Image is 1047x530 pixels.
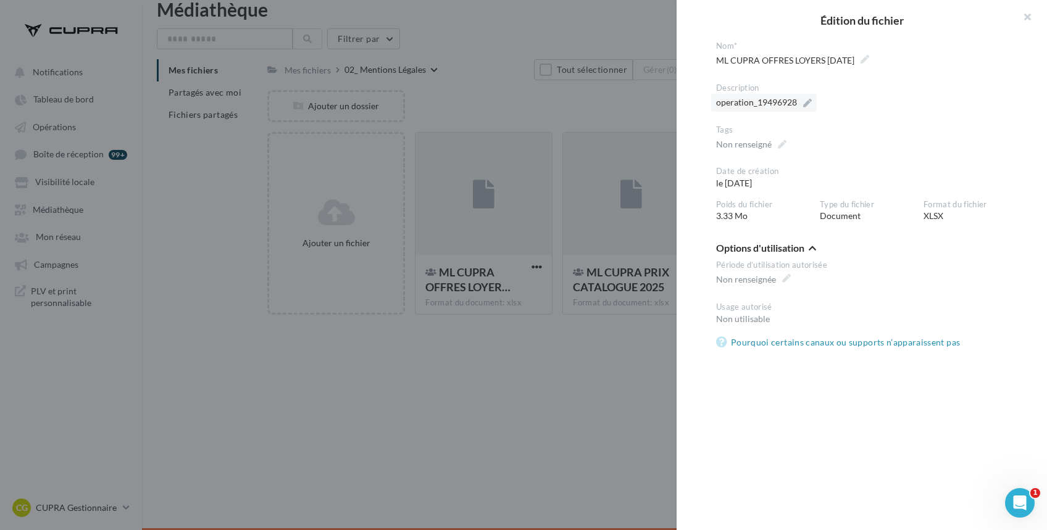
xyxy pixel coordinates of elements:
[716,260,1017,271] div: Période d’utilisation autorisée
[716,335,965,350] a: Pourquoi certains canaux ou supports n’apparaissent pas
[716,166,810,177] div: Date de création
[716,313,1017,325] div: Non utilisable
[716,166,820,189] div: le [DATE]
[716,94,812,111] span: operation_19496928
[716,271,791,288] span: Non renseignée
[820,199,924,223] div: Document
[716,83,1017,94] div: Description
[716,138,772,151] div: Non renseigné
[924,199,1027,223] div: XLSX
[1005,488,1035,518] iframe: Intercom live chat
[820,199,914,210] div: Type du fichier
[716,52,869,69] span: ML CUPRA OFFRES LOYERS [DATE]
[716,199,820,223] div: 3.33 Mo
[716,302,1017,313] div: Usage autorisé
[924,199,1017,210] div: Format du fichier
[716,199,810,210] div: Poids du fichier
[716,242,816,257] button: Options d'utilisation
[1030,488,1040,498] span: 1
[716,243,804,253] span: Options d'utilisation
[716,125,1017,136] div: Tags
[696,15,1027,26] h2: Édition du fichier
